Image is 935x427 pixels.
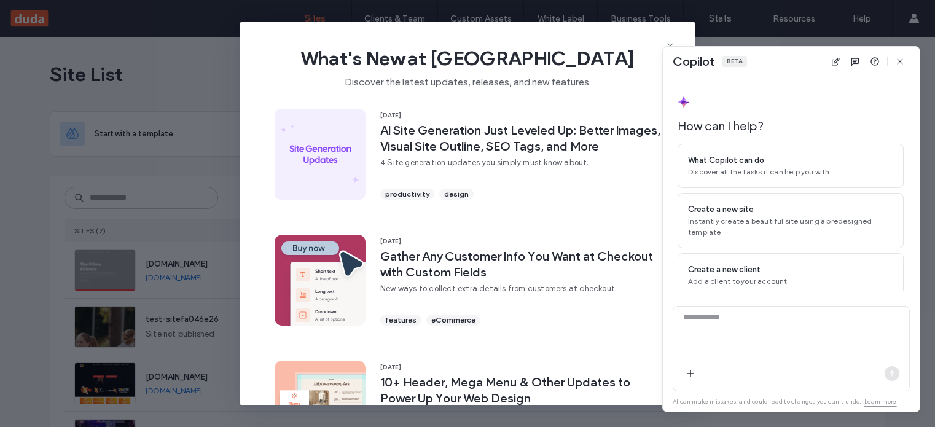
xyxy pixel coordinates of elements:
span: AI Site Generation Just Leveled Up: Better Images, Visual Site Outline, SEO Tags, and More [380,122,660,154]
div: Create a new siteInstantly create a beautiful site using a predesigned template [678,193,904,248]
span: [DATE] [380,237,660,246]
span: What's New at [GEOGRAPHIC_DATA] [260,46,675,71]
div: Beta [722,56,747,67]
span: What Copilot can do [688,154,764,166]
a: Learn more [864,397,897,407]
span: New ways to collect extra details from customers at checkout. [380,283,660,295]
span: Create a new client [688,264,761,276]
span: [DATE] [380,111,660,120]
span: Add a client to your account [688,276,893,287]
span: eCommerce [431,315,475,326]
span: design [444,189,469,200]
span: 4 Site generation updates you simply must know about. [380,157,660,169]
span: productivity [385,189,429,200]
div: What Copilot can doDiscover all the tasks it can help you with [678,144,904,188]
span: Copilot [673,53,714,69]
span: Discover all the tasks it can help you with [688,166,893,178]
span: Instantly create a beautiful site using a predesigned template [688,216,893,238]
span: Create a new site [688,203,754,216]
span: Discover the latest updates, releases, and new features. [260,71,675,89]
div: Create a new clientAdd a client to your account [678,253,904,297]
span: [DATE] [380,363,660,372]
span: features [385,315,417,326]
span: AI can make mistakes, and could lead to changes you can’t undo. [673,398,897,405]
span: Gather Any Customer Info You Want at Checkout with Custom Fields [380,248,660,280]
span: 10+ Header, Mega Menu & Other Updates to Power Up Your Web Design [380,374,660,406]
span: How can I help? [678,118,904,134]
